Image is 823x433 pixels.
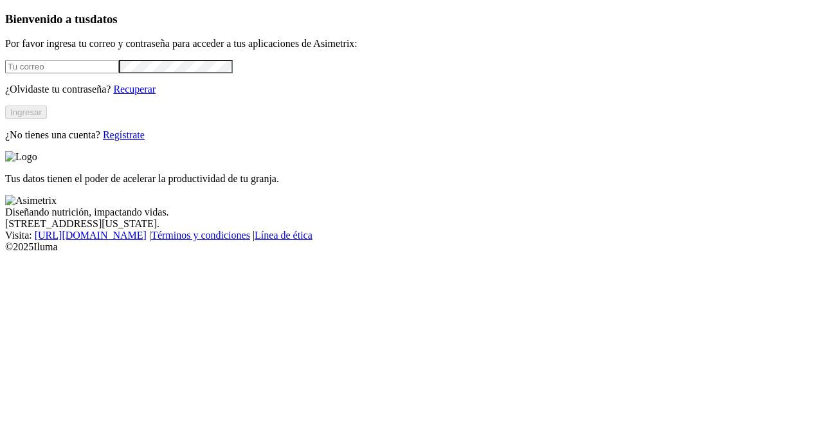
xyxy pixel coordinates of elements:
div: © 2025 Iluma [5,241,818,253]
button: Ingresar [5,106,47,119]
div: Diseñando nutrición, impactando vidas. [5,207,818,218]
p: Por favor ingresa tu correo y contraseña para acceder a tus aplicaciones de Asimetrix: [5,38,818,50]
p: ¿No tienes una cuenta? [5,129,818,141]
span: datos [90,12,118,26]
p: Tus datos tienen el poder de acelerar la productividad de tu granja. [5,173,818,185]
div: [STREET_ADDRESS][US_STATE]. [5,218,818,230]
img: Asimetrix [5,195,57,207]
a: [URL][DOMAIN_NAME] [35,230,147,241]
a: Recuperar [113,84,156,95]
a: Regístrate [103,129,145,140]
p: ¿Olvidaste tu contraseña? [5,84,818,95]
a: Términos y condiciones [151,230,250,241]
a: Línea de ética [255,230,312,241]
img: Logo [5,151,37,163]
h3: Bienvenido a tus [5,12,818,26]
div: Visita : | | [5,230,818,241]
input: Tu correo [5,60,119,73]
